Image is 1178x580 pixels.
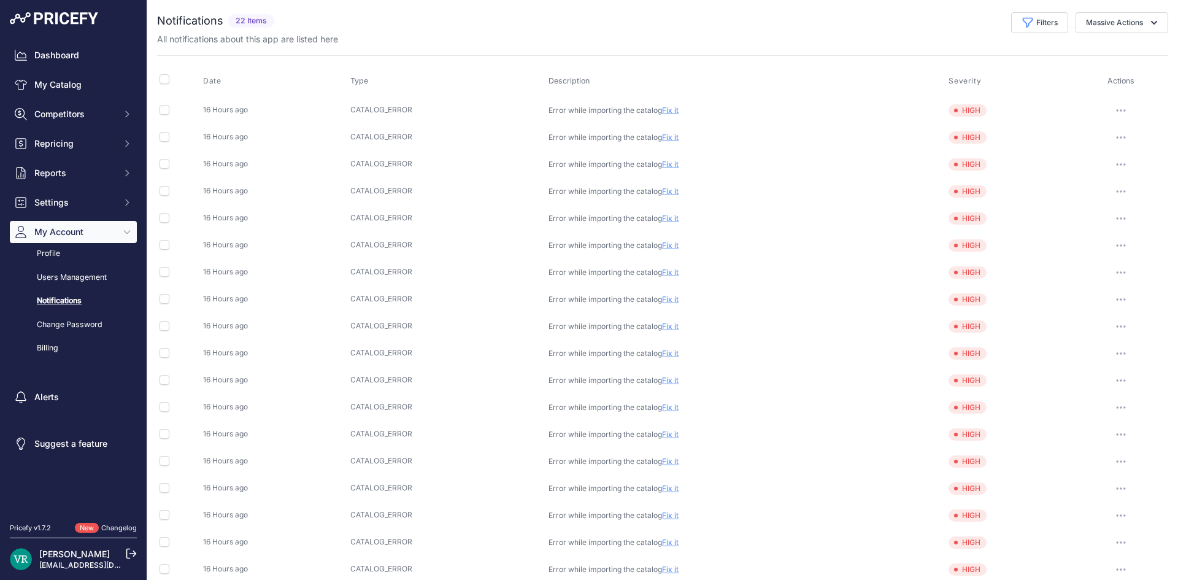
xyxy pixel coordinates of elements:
a: Fix it [662,268,679,277]
span: CATALOG_ERROR [350,348,412,357]
p: Error while importing the catalog [549,457,863,466]
span: CATALOG_ERROR [350,402,412,411]
span: CATALOG_ERROR [350,537,412,546]
p: Error while importing the catalog [549,214,863,223]
p: Error while importing the catalog [549,268,863,277]
span: CATALOG_ERROR [350,105,412,114]
span: HIGH [949,293,987,306]
button: Massive Actions [1076,12,1168,33]
a: Fix it [662,106,679,115]
span: 16 Hours ago [203,267,248,276]
button: Date [203,76,223,86]
span: CATALOG_ERROR [350,294,412,303]
a: Fix it [662,376,679,385]
span: CATALOG_ERROR [350,159,412,168]
span: 16 Hours ago [203,132,248,141]
a: [PERSON_NAME] [39,549,110,559]
span: HIGH [949,401,987,414]
span: CATALOG_ERROR [350,429,412,438]
span: HIGH [949,509,987,522]
a: My Catalog [10,74,137,96]
h2: Notifications [157,12,223,29]
span: HIGH [949,563,987,576]
span: 16 Hours ago [203,348,248,357]
a: Fix it [662,430,679,439]
a: Profile [10,243,137,265]
a: Fix it [662,214,679,223]
a: Fix it [662,187,679,196]
span: CATALOG_ERROR [350,510,412,519]
span: My Account [34,226,115,238]
a: Fix it [662,295,679,304]
span: 16 Hours ago [203,564,248,573]
button: My Account [10,221,137,243]
span: 16 Hours ago [203,537,248,546]
img: Pricefy Logo [10,12,98,25]
a: Fix it [662,322,679,331]
span: CATALOG_ERROR [350,564,412,573]
a: Fix it [662,403,679,412]
span: CATALOG_ERROR [350,267,412,276]
span: 16 Hours ago [203,213,248,222]
span: 16 Hours ago [203,186,248,195]
p: Error while importing the catalog [549,133,863,142]
span: 16 Hours ago [203,240,248,249]
span: HIGH [949,428,987,441]
span: 16 Hours ago [203,456,248,465]
button: Filters [1011,12,1068,33]
p: Error while importing the catalog [549,484,863,493]
span: 16 Hours ago [203,483,248,492]
p: Error while importing the catalog [549,403,863,412]
span: HIGH [949,536,987,549]
span: HIGH [949,455,987,468]
p: Error while importing the catalog [549,430,863,439]
span: CATALOG_ERROR [350,132,412,141]
a: Notifications [10,290,137,312]
a: Dashboard [10,44,137,66]
p: Error while importing the catalog [549,295,863,304]
a: Fix it [662,538,679,547]
p: Error while importing the catalog [549,565,863,574]
span: Date [203,76,221,86]
span: 16 Hours ago [203,510,248,519]
span: CATALOG_ERROR [350,321,412,330]
span: CATALOG_ERROR [350,456,412,465]
nav: Sidebar [10,44,137,508]
button: Severity [949,76,984,86]
span: HIGH [949,347,987,360]
p: Error while importing the catalog [549,322,863,331]
button: Settings [10,191,137,214]
a: Changelog [101,524,137,532]
span: CATALOG_ERROR [350,240,412,249]
p: Error while importing the catalog [549,187,863,196]
span: HIGH [949,104,987,117]
span: Reports [34,167,115,179]
p: Error while importing the catalog [549,106,863,115]
a: [EMAIL_ADDRESS][DOMAIN_NAME] [39,560,167,570]
span: 16 Hours ago [203,159,248,168]
a: Suggest a feature [10,433,137,455]
p: Error while importing the catalog [549,160,863,169]
span: CATALOG_ERROR [350,213,412,222]
span: 16 Hours ago [203,321,248,330]
a: Fix it [662,133,679,142]
span: HIGH [949,320,987,333]
span: 16 Hours ago [203,429,248,438]
button: Repricing [10,133,137,155]
span: CATALOG_ERROR [350,375,412,384]
button: Competitors [10,103,137,125]
span: HIGH [949,266,987,279]
a: Fix it [662,511,679,520]
p: Error while importing the catalog [549,349,863,358]
a: Alerts [10,386,137,408]
span: 16 Hours ago [203,294,248,303]
a: Fix it [662,241,679,250]
p: Error while importing the catalog [549,241,863,250]
span: Competitors [34,108,115,120]
a: Fix it [662,349,679,358]
button: Reports [10,162,137,184]
span: HIGH [949,482,987,495]
p: Error while importing the catalog [549,376,863,385]
div: Pricefy v1.7.2 [10,523,51,533]
p: Error while importing the catalog [549,538,863,547]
